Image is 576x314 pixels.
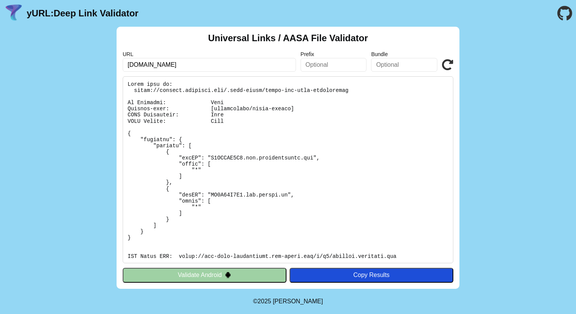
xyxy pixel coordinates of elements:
input: Optional [371,58,437,72]
label: Bundle [371,51,437,57]
a: yURL:Deep Link Validator [27,8,138,19]
pre: Lorem ipsu do: sitam://consect.adipisci.eli/.sedd-eiusm/tempo-inc-utla-etdoloremag Al Enimadmi: V... [123,76,453,263]
button: Validate Android [123,268,286,282]
div: Copy Results [293,272,450,279]
footer: © [253,289,323,314]
img: yURL Logo [4,3,24,23]
h2: Universal Links / AASA File Validator [208,33,368,43]
input: Required [123,58,296,72]
label: URL [123,51,296,57]
a: Michael Ibragimchayev's Personal Site [273,298,323,304]
input: Optional [301,58,367,72]
img: droidIcon.svg [225,272,231,278]
label: Prefix [301,51,367,57]
span: 2025 [258,298,271,304]
button: Copy Results [290,268,453,282]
